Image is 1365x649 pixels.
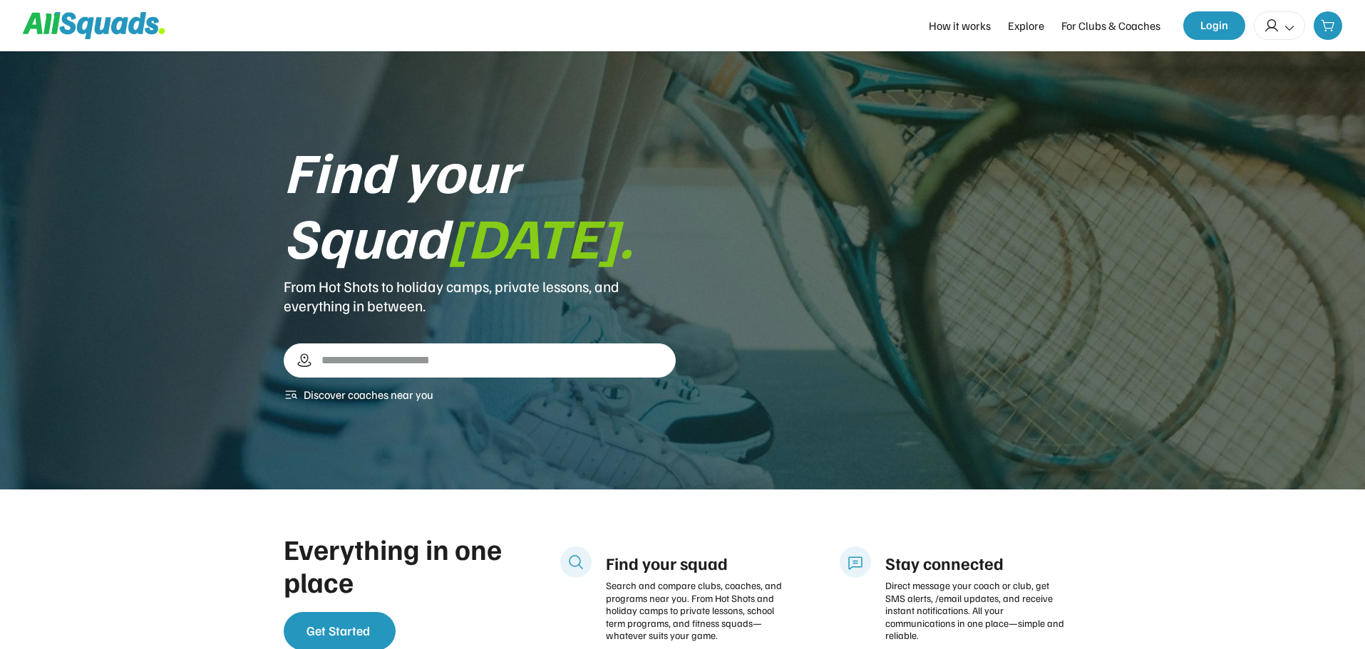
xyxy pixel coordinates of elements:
div: For Clubs & Coaches [1061,17,1160,34]
span: Get Started [307,623,370,639]
div: Everything in one place [284,532,512,598]
div: How it works [929,17,991,34]
div: From Hot Shots to holiday camps, private lessons, and everything in between. [284,277,676,315]
div: Search and compare clubs, coaches, and programs near you. From Hot Shots and holiday camps to pri... [606,579,788,642]
div: Discover coaches near you [304,386,433,403]
font: [DATE]. [448,200,633,271]
div: Explore [1008,17,1044,34]
div: Stay connected [885,552,1068,573]
div: Direct message your coach or club, get SMS alerts, /email updates, and receive instant notificati... [885,579,1068,642]
div: Find your Squad [284,137,676,269]
div: Find your squad [606,552,788,573]
button: Login [1183,11,1245,40]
